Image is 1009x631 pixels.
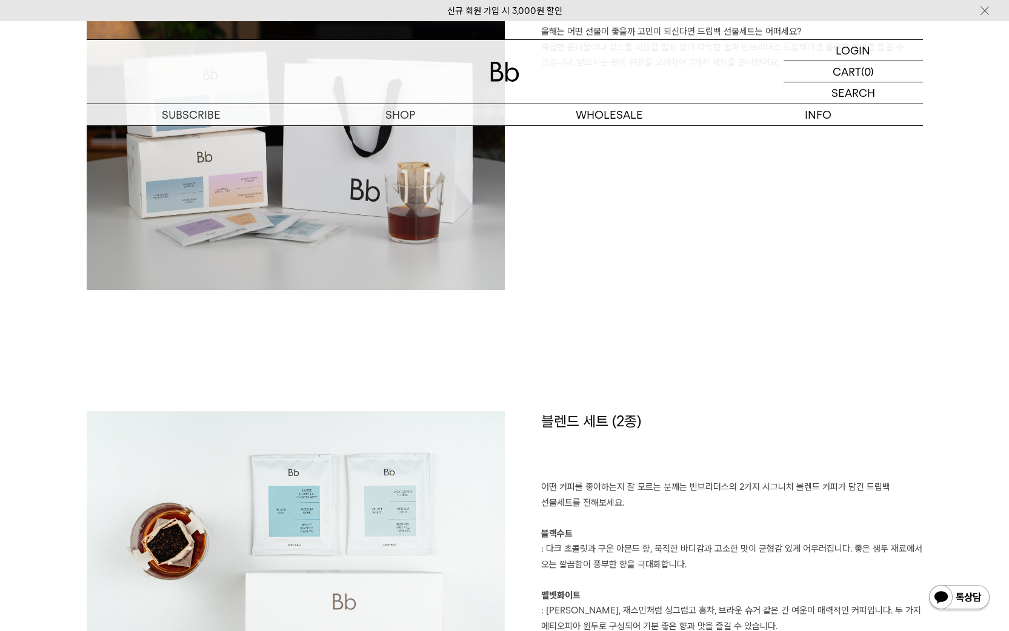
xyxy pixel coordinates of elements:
[490,62,519,82] img: 로고
[831,82,875,104] p: SEARCH
[784,40,923,61] a: LOGIN
[861,61,874,82] p: (0)
[87,104,296,125] a: SUBSCRIBE
[447,5,562,16] a: 신규 회원 가입 시 3,000원 할인
[296,104,505,125] a: SHOP
[505,104,714,125] p: WHOLESALE
[541,590,581,601] b: 벨벳화이트
[784,61,923,82] a: CART (0)
[541,528,573,539] b: 블랙수트
[928,584,991,613] img: 카카오톡 채널 1:1 채팅 버튼
[833,61,861,82] p: CART
[714,104,923,125] p: INFO
[836,40,870,61] p: LOGIN
[541,411,923,480] h1: 블렌드 세트 (2종)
